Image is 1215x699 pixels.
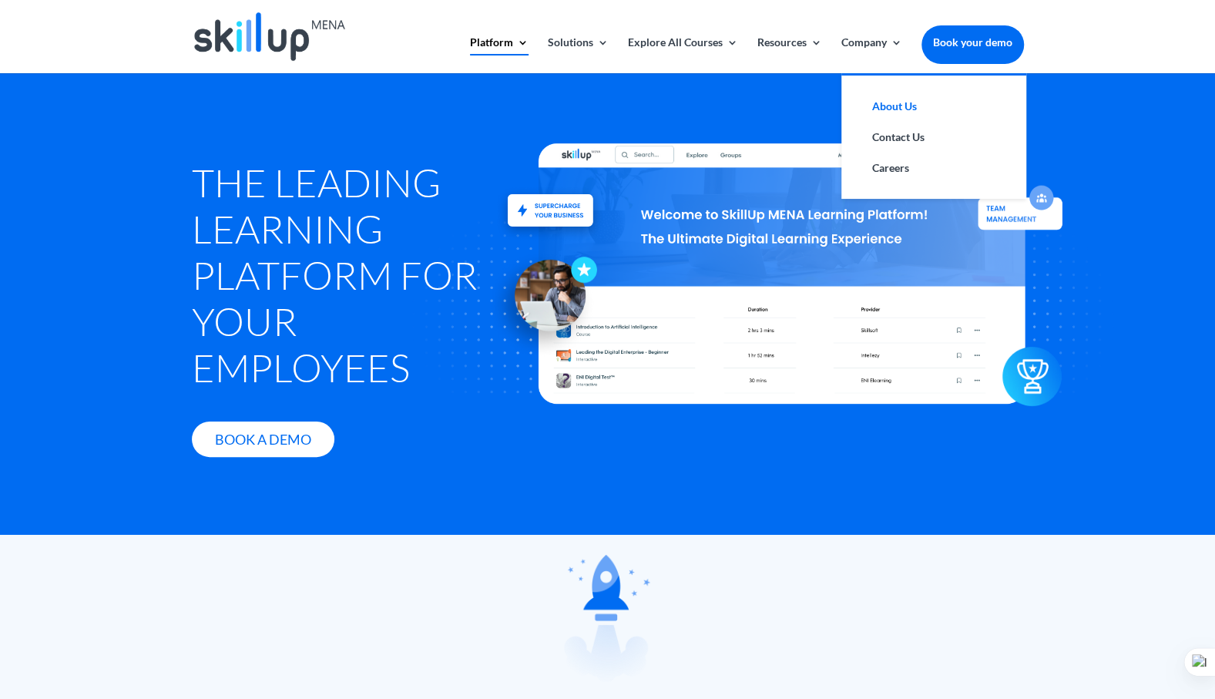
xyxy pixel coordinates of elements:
a: Resources [757,37,822,73]
a: Careers [857,153,1011,183]
a: About Us [857,91,1011,122]
a: Book your demo [921,25,1024,59]
a: Solutions [548,37,609,73]
img: rocket - Skillup [564,555,650,682]
img: icon2 - Skillup [1003,358,1062,418]
a: Company [841,37,902,73]
img: Skillup Mena [194,12,345,61]
a: Contact Us [857,122,1011,153]
img: Upskill and reskill your staff - SkillUp MENA [495,172,606,229]
a: Book A Demo [192,422,334,458]
a: Platform [470,37,529,73]
iframe: Chat Widget [958,533,1215,699]
a: Explore All Courses [628,37,738,73]
img: icon - Skillup [487,244,597,355]
h1: The Leading Learning Platform for Your Employees [192,160,497,398]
